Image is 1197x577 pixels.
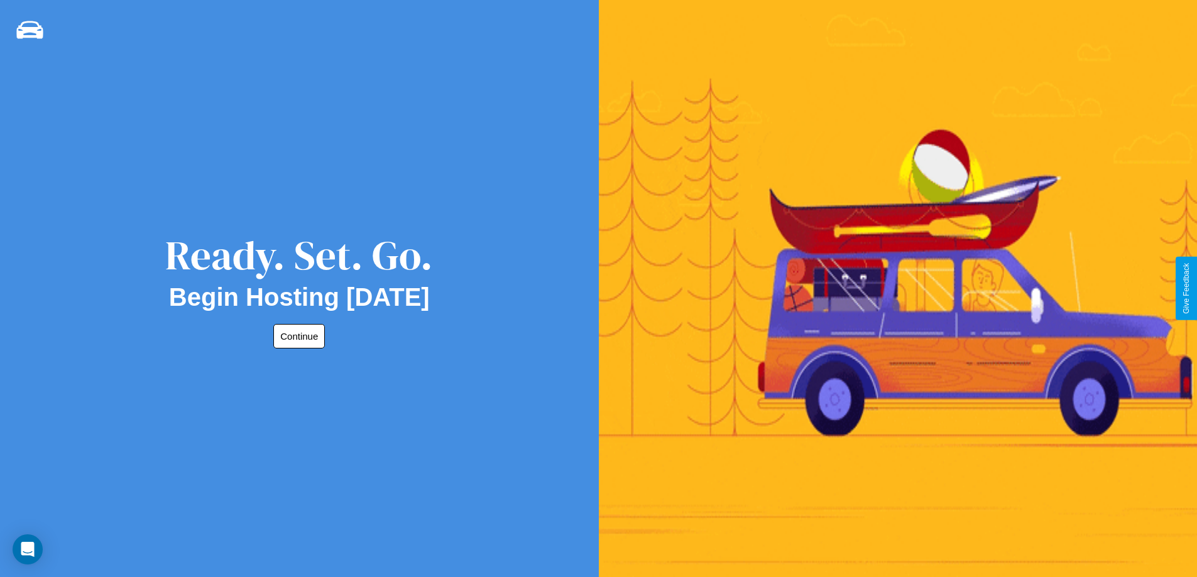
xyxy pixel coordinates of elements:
h2: Begin Hosting [DATE] [169,283,430,311]
div: Ready. Set. Go. [165,227,433,283]
button: Continue [273,324,325,348]
div: Give Feedback [1182,263,1191,314]
div: Open Intercom Messenger [13,534,43,564]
